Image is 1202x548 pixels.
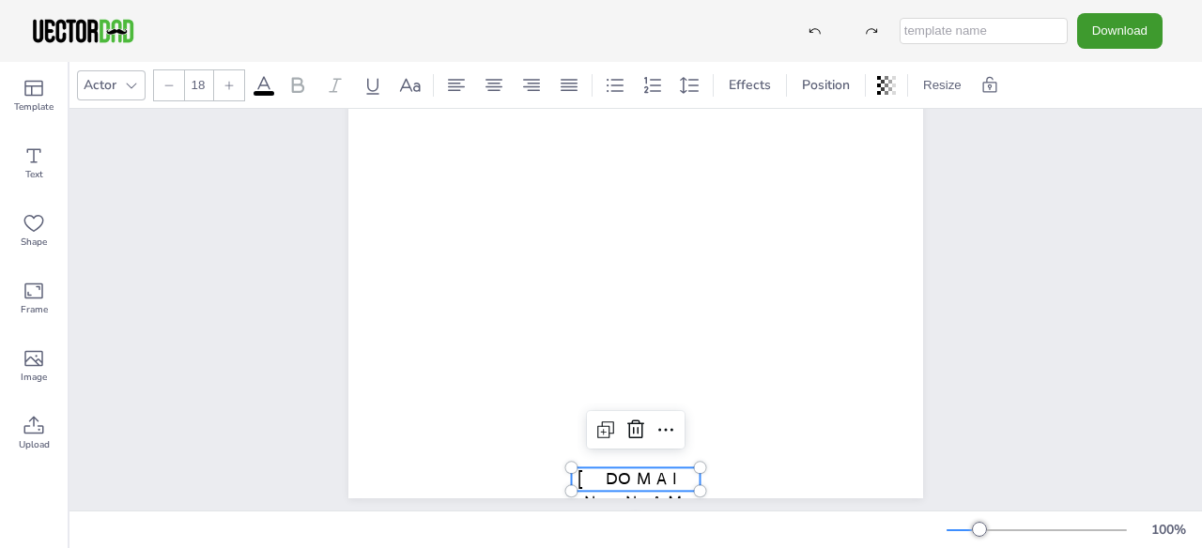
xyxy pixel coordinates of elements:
img: VectorDad-1.png [30,17,136,45]
span: Template [14,99,54,114]
span: Image [21,370,47,385]
div: 100 % [1146,521,1191,539]
button: Resize [916,70,969,100]
span: Shape [21,235,47,250]
div: Actor [80,72,120,98]
span: Frame [21,302,48,317]
span: Position [798,76,854,94]
span: Effects [725,76,775,94]
span: Upload [19,437,50,452]
span: [DOMAIN_NAME] [578,468,694,536]
button: Download [1077,13,1163,48]
input: template name [900,18,1068,44]
span: Text [25,167,43,182]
